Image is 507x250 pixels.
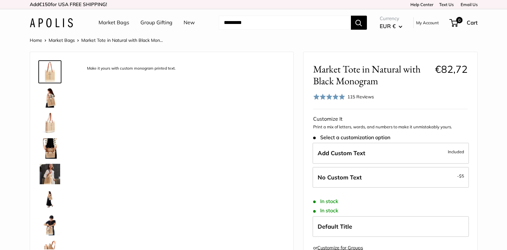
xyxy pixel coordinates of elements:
[140,18,172,27] a: Group Gifting
[347,94,374,100] span: 115 Reviews
[30,37,42,43] a: Home
[40,87,60,108] img: Market Tote in Natural with Black Monogram
[219,16,351,30] input: Search...
[467,19,478,26] span: Cart
[456,17,462,23] span: 0
[40,62,60,82] img: description_Make it yours with custom monogram printed text.
[439,2,454,7] a: Text Us
[380,23,396,29] span: EUR €
[380,14,402,23] span: Currency
[313,167,469,188] label: Leave Blank
[459,173,464,178] span: $5
[435,63,468,75] span: €82,72
[40,215,60,235] img: Market Tote in Natural with Black Monogram
[448,148,464,155] span: Included
[318,149,365,157] span: Add Custom Text
[318,223,352,230] span: Default Title
[313,114,468,124] div: Customize It
[38,214,61,237] a: Market Tote in Natural with Black Monogram
[38,60,61,83] a: description_Make it yours with custom monogram printed text.
[30,18,73,27] img: Apolis
[49,37,75,43] a: Market Bags
[416,19,439,27] a: My Account
[313,198,338,204] span: In stock
[40,164,60,184] img: Market Tote in Natural with Black Monogram
[38,86,61,109] a: Market Tote in Natural with Black Monogram
[313,208,338,214] span: In stock
[318,174,362,181] span: No Custom Text
[313,63,430,87] span: Market Tote in Natural with Black Monogram
[313,124,468,130] p: Print a mix of letters, words, and numbers to make it unmistakably yours.
[40,138,60,159] img: Market Tote in Natural with Black Monogram
[408,2,433,7] a: Help Center
[81,37,163,43] span: Market Tote in Natural with Black Mon...
[184,18,195,27] a: New
[313,216,469,237] label: Default Title
[313,143,469,164] label: Add Custom Text
[39,1,51,7] span: €150
[380,21,402,31] button: EUR €
[40,113,60,133] img: Market Tote in Natural with Black Monogram
[38,111,61,134] a: Market Tote in Natural with Black Monogram
[40,189,60,210] img: Market Tote in Natural with Black Monogram
[450,18,478,28] a: 0 Cart
[38,137,61,160] a: Market Tote in Natural with Black Monogram
[351,16,367,30] button: Search
[458,2,478,7] a: Email Us
[313,134,390,140] span: Select a customization option
[30,36,163,44] nav: Breadcrumb
[84,64,179,73] div: Make it yours with custom monogram printed text.
[38,188,61,211] a: Market Tote in Natural with Black Monogram
[38,163,61,186] a: Market Tote in Natural with Black Monogram
[99,18,129,27] a: Market Bags
[457,172,464,180] span: -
